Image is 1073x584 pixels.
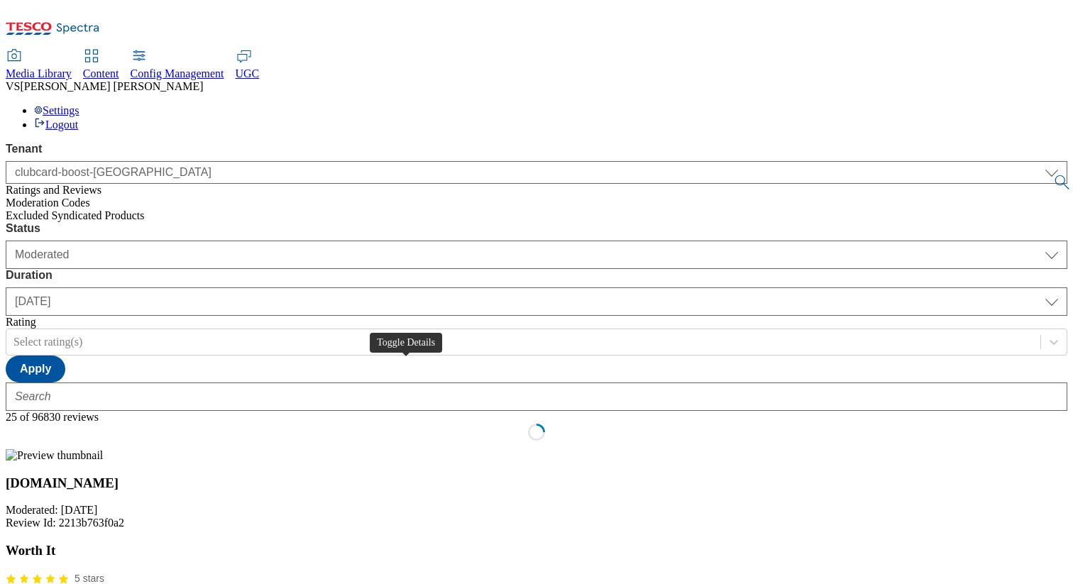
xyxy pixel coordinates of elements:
img: Preview thumbnail [6,449,103,462]
h3: Worth It [6,543,1067,558]
span: Moderation Codes [6,197,90,209]
span: Config Management [131,67,224,79]
div: 25 of 96830 reviews [6,411,1067,424]
label: Tenant [6,143,1067,155]
input: Search [6,382,1067,411]
span: [PERSON_NAME] [PERSON_NAME] [20,80,203,92]
button: Apply [6,356,65,382]
a: Settings [34,104,79,116]
h3: [DOMAIN_NAME] [6,475,1067,491]
a: Config Management [131,50,224,80]
span: Excluded Syndicated Products [6,209,145,221]
label: Duration [6,269,1067,282]
a: Media Library [6,50,72,80]
span: Media Library [6,67,72,79]
label: Rating [6,316,36,328]
span: Content [83,67,119,79]
a: UGC [236,50,260,80]
div: Review Id: 2213b763f0a2 [6,517,1067,529]
span: UGC [236,67,260,79]
label: Status [6,222,1067,235]
div: Moderated: [DATE] [6,504,1067,517]
a: Logout [34,119,78,131]
a: Content [83,50,119,80]
span: Ratings and Reviews [6,184,101,196]
span: VS [6,80,20,92]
